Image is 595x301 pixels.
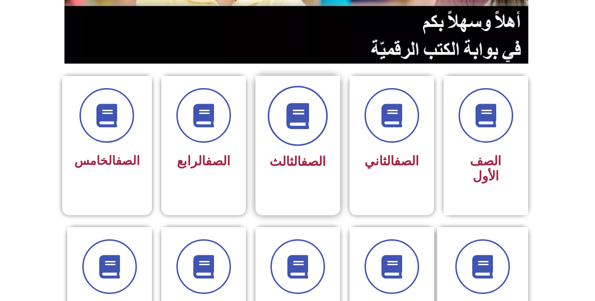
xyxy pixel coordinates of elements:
span: الثاني [365,154,419,169]
span: الصف الأول [470,154,501,184]
a: الصف [301,154,326,169]
span: الثالث [270,154,326,169]
a: الصف [206,154,230,169]
span: الرابع [177,154,230,169]
a: الصف [394,154,419,169]
span: الخامس [74,154,140,168]
a: الصف [116,154,140,168]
